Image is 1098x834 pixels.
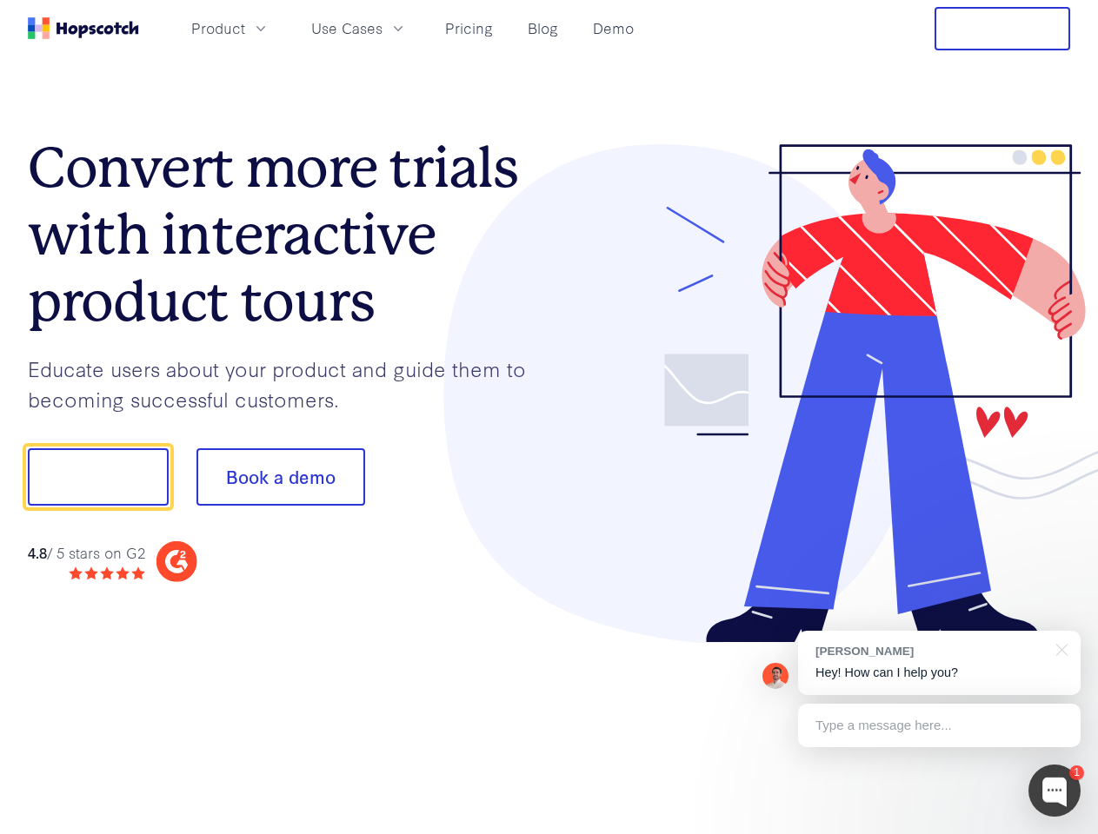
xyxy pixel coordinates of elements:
a: Blog [521,14,565,43]
span: Use Cases [311,17,383,39]
p: Hey! How can I help you? [815,664,1063,682]
div: / 5 stars on G2 [28,542,145,564]
button: Product [181,14,280,43]
div: [PERSON_NAME] [815,643,1046,659]
p: Educate users about your product and guide them to becoming successful customers. [28,354,549,414]
img: Mark Spera [762,663,789,689]
h1: Convert more trials with interactive product tours [28,135,549,334]
button: Free Trial [935,7,1070,50]
div: Type a message here... [798,704,1081,747]
a: Pricing [438,14,500,43]
div: 1 [1069,765,1084,780]
strong: 4.8 [28,542,47,562]
button: Show me! [28,448,169,506]
a: Demo [586,14,641,43]
span: Product [191,17,245,39]
button: Book a demo [196,448,365,506]
button: Use Cases [301,14,417,43]
a: Home [28,17,139,39]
